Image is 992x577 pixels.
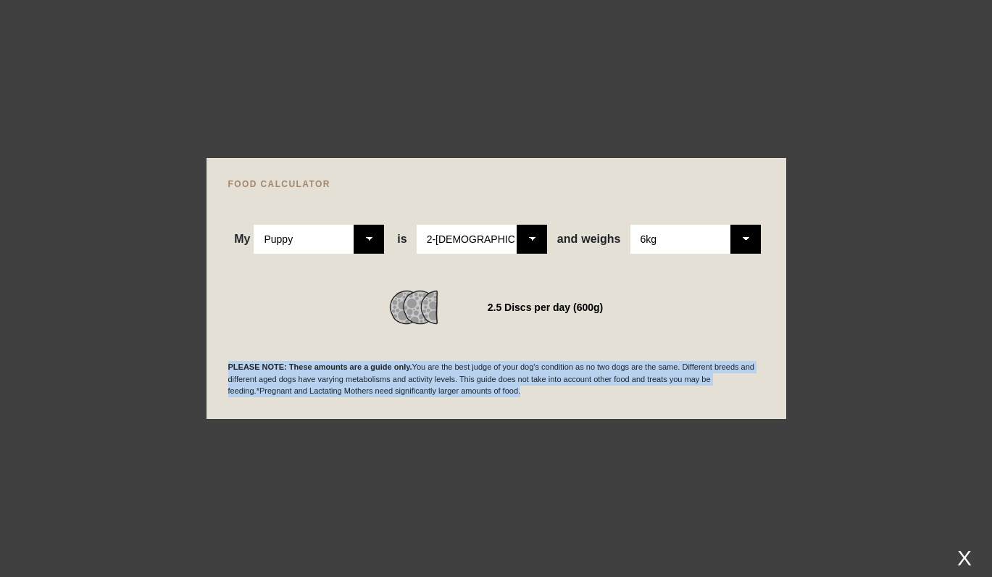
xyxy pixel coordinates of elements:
span: My [234,233,250,246]
span: weighs [557,233,621,246]
span: and [557,233,581,246]
div: 2.5 Discs per day (600g) [488,297,604,317]
span: is [397,233,407,246]
p: You are the best judge of your dog's condition as no two dogs are the same. Different breeds and ... [228,361,764,397]
h4: FOOD CALCULATOR [228,180,764,188]
b: PLEASE NOTE: These amounts are a guide only. [228,362,412,371]
div: X [951,546,978,570]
